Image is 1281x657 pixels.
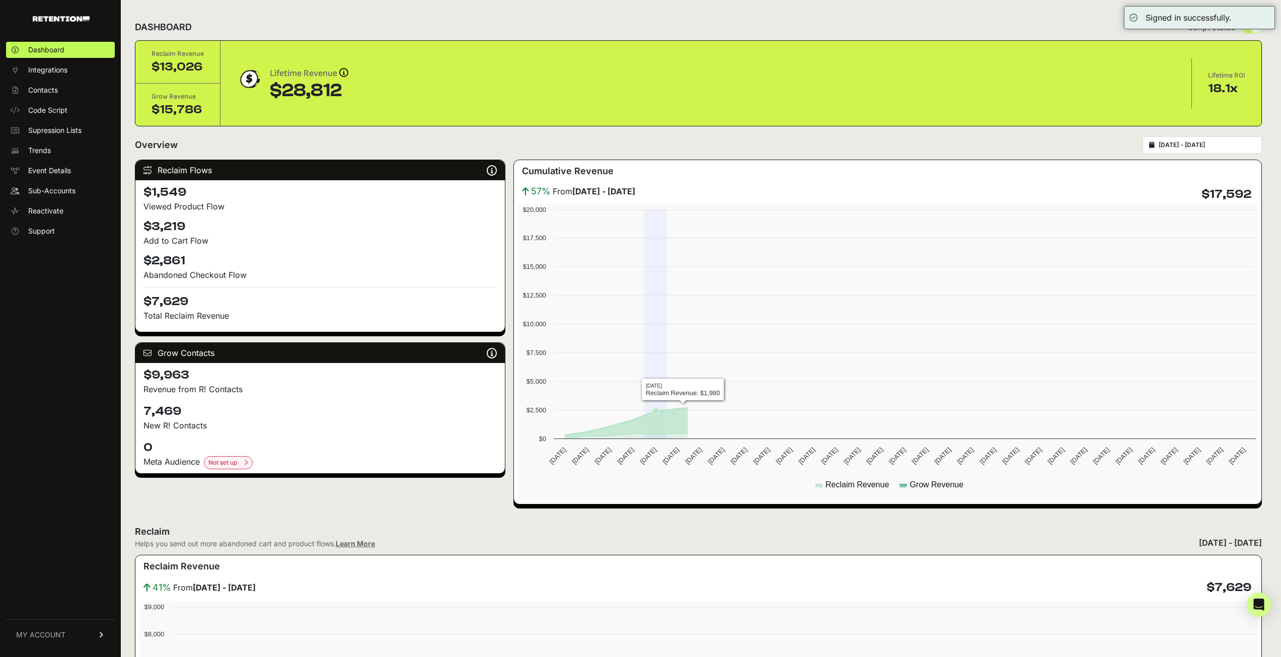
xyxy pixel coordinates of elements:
text: [DATE] [729,446,748,466]
div: Lifetime ROI [1208,70,1245,81]
text: [DATE] [706,446,726,466]
span: Reactivate [28,206,63,216]
span: Event Details [28,166,71,176]
h2: Overview [135,138,178,152]
text: [DATE] [1091,446,1111,466]
text: [DATE] [1182,446,1201,466]
text: [DATE] [955,446,975,466]
text: [DATE] [887,446,907,466]
a: Contacts [6,82,115,98]
span: Contacts [28,85,58,95]
text: $12,500 [522,291,546,299]
div: Meta Audience [143,456,497,469]
h4: 0 [143,440,497,456]
div: $13,026 [152,59,204,75]
text: [DATE] [1137,446,1156,466]
a: Dashboard [6,42,115,58]
p: New R! Contacts [143,419,497,431]
div: Reclaim Revenue [152,49,204,59]
div: Reclaim Flows [135,160,505,180]
span: Dashboard [28,45,64,55]
text: [DATE] [684,446,703,466]
text: [DATE] [819,446,839,466]
text: [DATE] [774,446,794,466]
span: 57% [531,184,551,198]
a: Code Script [6,102,115,118]
text: [DATE] [933,446,952,466]
text: [DATE] [865,446,884,466]
span: Trends [28,145,51,156]
span: Sub-Accounts [28,186,76,196]
text: [DATE] [1046,446,1066,466]
text: $9,000 [144,603,164,611]
text: [DATE] [1069,446,1088,466]
h4: $2,861 [143,253,497,269]
div: $15,786 [152,102,204,118]
text: [DATE] [1204,446,1224,466]
text: [DATE] [842,446,862,466]
a: Integrations [6,62,115,78]
h2: Reclaim [135,525,375,539]
h4: 7,469 [143,403,497,419]
a: Trends [6,142,115,159]
div: Open Intercom Messenger [1247,593,1271,617]
a: Sub-Accounts [6,183,115,199]
text: Grow Revenue [910,480,963,489]
h4: $3,219 [143,218,497,235]
text: [DATE] [548,446,567,466]
text: $15,000 [522,263,546,270]
text: [DATE] [1227,446,1247,466]
h4: $9,963 [143,367,497,383]
text: [DATE] [593,446,613,466]
text: $17,500 [522,234,546,242]
text: [DATE] [1114,446,1134,466]
text: [DATE] [1001,446,1020,466]
span: From [173,581,256,594]
h4: $17,592 [1201,186,1251,202]
span: Supression Lists [28,125,82,135]
a: Learn More [336,539,375,548]
p: Total Reclaim Revenue [143,310,497,322]
text: $5,000 [526,378,546,385]
img: dollar-coin-05c43ed7efb7bc0c12610022525b4bbbb207c7efeef5aecc26f025e68dcafac9.png [237,66,262,92]
text: $20,000 [522,206,546,213]
text: $10,000 [522,320,546,328]
text: [DATE] [661,446,681,466]
text: [DATE] [797,446,816,466]
h4: $7,629 [1207,579,1251,596]
a: Event Details [6,163,115,179]
div: $28,812 [270,81,348,101]
text: [DATE] [1023,446,1043,466]
a: Reactivate [6,203,115,219]
img: Retention.com [33,16,90,22]
a: Supression Lists [6,122,115,138]
text: $0 [539,435,546,443]
div: Grow Contacts [135,343,505,363]
div: Viewed Product Flow [143,200,497,212]
text: [DATE] [978,446,998,466]
span: Code Script [28,105,67,115]
text: [DATE] [751,446,771,466]
div: 18.1x [1208,81,1245,97]
div: [DATE] - [DATE] [1199,537,1262,549]
text: $2,500 [526,406,546,414]
a: MY ACCOUNT [6,619,115,650]
h2: DASHBOARD [135,20,192,34]
a: Support [6,223,115,239]
div: Add to Cart Flow [143,235,497,247]
text: [DATE] [570,446,590,466]
span: 41% [153,580,171,595]
text: $8,000 [144,630,164,638]
span: MY ACCOUNT [16,630,65,640]
text: Reclaim Revenue [825,480,889,489]
text: $7,500 [526,349,546,356]
h4: $7,629 [143,287,497,310]
p: Revenue from R! Contacts [143,383,497,395]
h4: $1,549 [143,184,497,200]
span: From [553,185,635,197]
text: [DATE] [638,446,658,466]
span: Support [28,226,55,236]
div: Grow Revenue [152,92,204,102]
div: Lifetime Revenue [270,66,348,81]
div: Helps you send out more abandoned cart and product flows. [135,539,375,549]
